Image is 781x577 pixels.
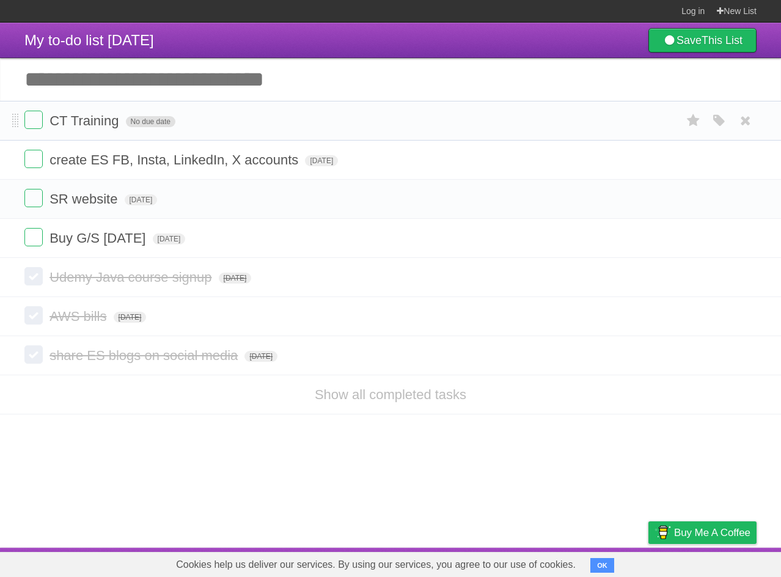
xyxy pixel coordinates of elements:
[674,522,750,543] span: Buy me a coffee
[648,521,757,544] a: Buy me a coffee
[654,522,671,543] img: Buy me a coffee
[24,150,43,168] label: Done
[590,558,614,573] button: OK
[50,113,122,128] span: CT Training
[164,553,588,577] span: Cookies help us deliver our services. By using our services, you agree to our use of cookies.
[24,111,43,129] label: Done
[702,34,743,46] b: This List
[680,551,757,574] a: Suggest a feature
[153,233,186,244] span: [DATE]
[125,194,158,205] span: [DATE]
[50,348,241,363] span: share ES blogs on social media
[24,32,154,48] span: My to-do list [DATE]
[682,111,705,131] label: Star task
[24,189,43,207] label: Done
[244,351,277,362] span: [DATE]
[50,309,109,324] span: AWS bills
[50,270,215,285] span: Udemy Java course signup
[526,551,576,574] a: Developers
[126,116,175,127] span: No due date
[24,345,43,364] label: Done
[24,228,43,246] label: Done
[219,273,252,284] span: [DATE]
[632,551,664,574] a: Privacy
[50,230,148,246] span: Buy G/S [DATE]
[315,387,466,402] a: Show all completed tasks
[486,551,512,574] a: About
[50,152,301,167] span: create ES FB, Insta, LinkedIn, X accounts
[24,306,43,325] label: Done
[114,312,147,323] span: [DATE]
[591,551,618,574] a: Terms
[50,191,120,207] span: SR website
[24,267,43,285] label: Done
[305,155,338,166] span: [DATE]
[648,28,757,53] a: SaveThis List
